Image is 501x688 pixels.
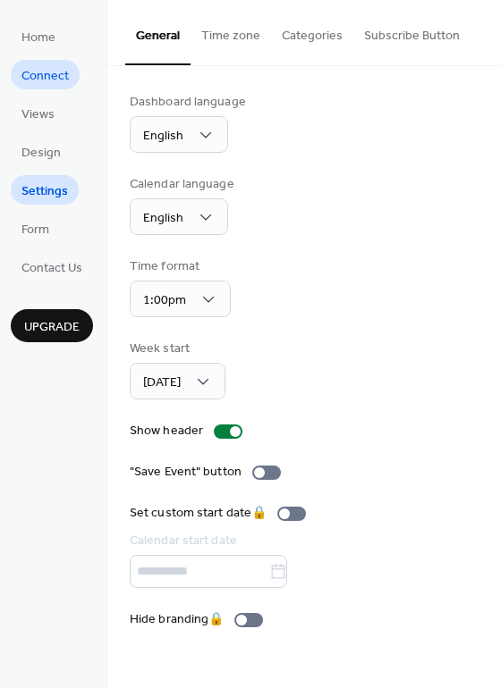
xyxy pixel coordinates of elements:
span: Upgrade [24,318,80,337]
div: Show header [130,422,203,440]
span: Connect [21,67,69,86]
span: Home [21,29,55,47]
div: "Save Event" button [130,463,242,482]
a: Contact Us [11,252,93,281]
div: Dashboard language [130,93,246,112]
button: Upgrade [11,309,93,342]
div: Time format [130,257,227,276]
div: Week start [130,340,222,358]
span: Contact Us [21,259,82,278]
a: Form [11,214,60,243]
a: Design [11,137,72,166]
span: Form [21,221,49,239]
span: English [143,124,183,148]
a: Connect [11,60,80,89]
a: Views [11,98,65,128]
span: Design [21,144,61,163]
a: Settings [11,175,79,205]
span: 1:00pm [143,289,186,313]
div: Calendar language [130,175,234,194]
a: Home [11,21,66,51]
span: English [143,206,183,231]
span: Views [21,105,55,124]
span: Settings [21,182,68,201]
span: [DATE] [143,371,181,395]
